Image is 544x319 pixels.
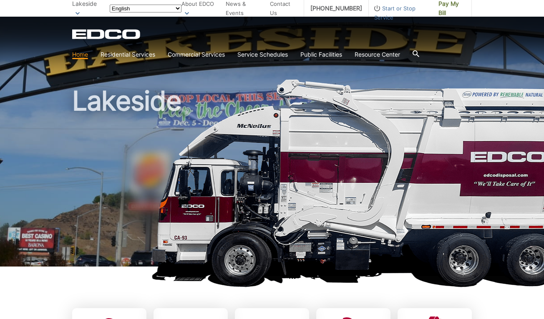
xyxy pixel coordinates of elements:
a: Commercial Services [168,50,225,59]
a: Residential Services [101,50,155,59]
a: EDCD logo. Return to the homepage. [72,29,141,39]
a: Public Facilities [300,50,342,59]
a: Resource Center [355,50,400,59]
a: Service Schedules [237,50,288,59]
a: Home [72,50,88,59]
h1: Lakeside [72,87,472,270]
select: Select a language [110,5,181,12]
